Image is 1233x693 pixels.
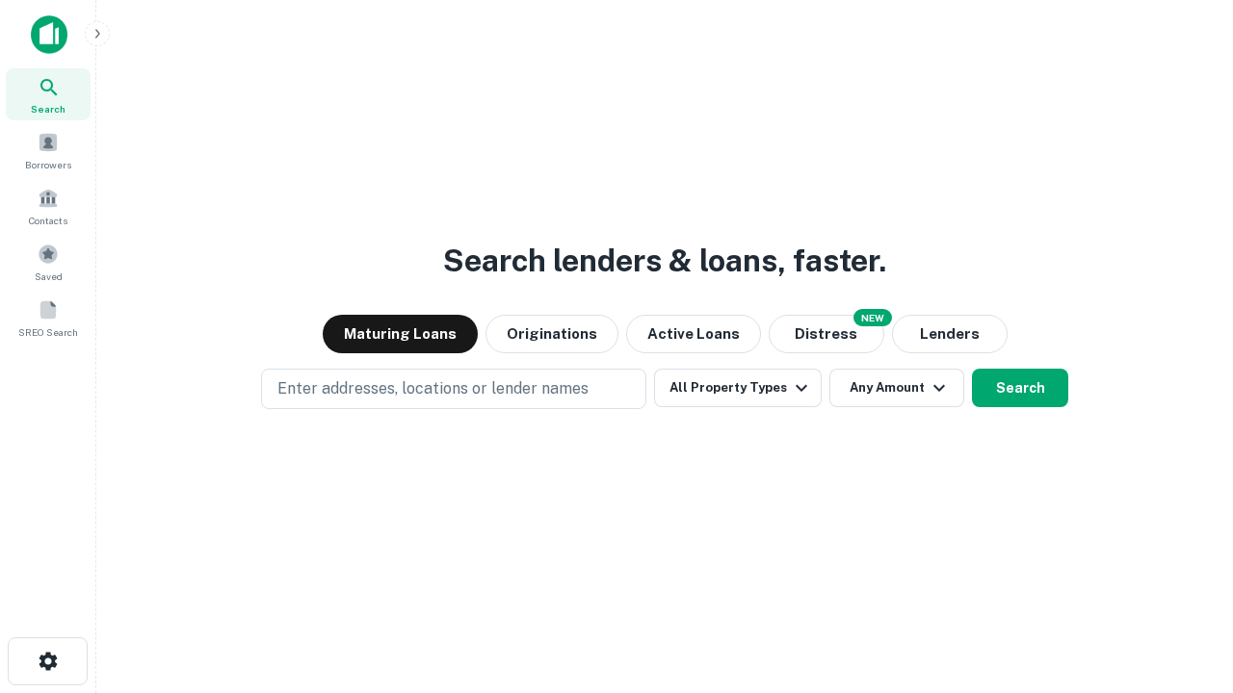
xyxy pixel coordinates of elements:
[323,315,478,353] button: Maturing Loans
[972,369,1068,407] button: Search
[6,68,91,120] a: Search
[853,309,892,326] div: NEW
[6,292,91,344] a: SREO Search
[31,101,66,116] span: Search
[769,315,884,353] button: Search distressed loans with lien and other non-mortgage details.
[6,180,91,232] a: Contacts
[25,157,71,172] span: Borrowers
[1137,477,1233,570] iframe: Chat Widget
[6,124,91,176] a: Borrowers
[29,213,67,228] span: Contacts
[18,324,78,340] span: SREO Search
[35,269,63,284] span: Saved
[829,369,964,407] button: Any Amount
[443,238,886,284] h3: Search lenders & loans, faster.
[6,236,91,288] a: Saved
[892,315,1008,353] button: Lenders
[485,315,618,353] button: Originations
[277,377,589,400] p: Enter addresses, locations or lender names
[626,315,761,353] button: Active Loans
[261,369,646,409] button: Enter addresses, locations or lender names
[31,15,67,54] img: capitalize-icon.png
[654,369,822,407] button: All Property Types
